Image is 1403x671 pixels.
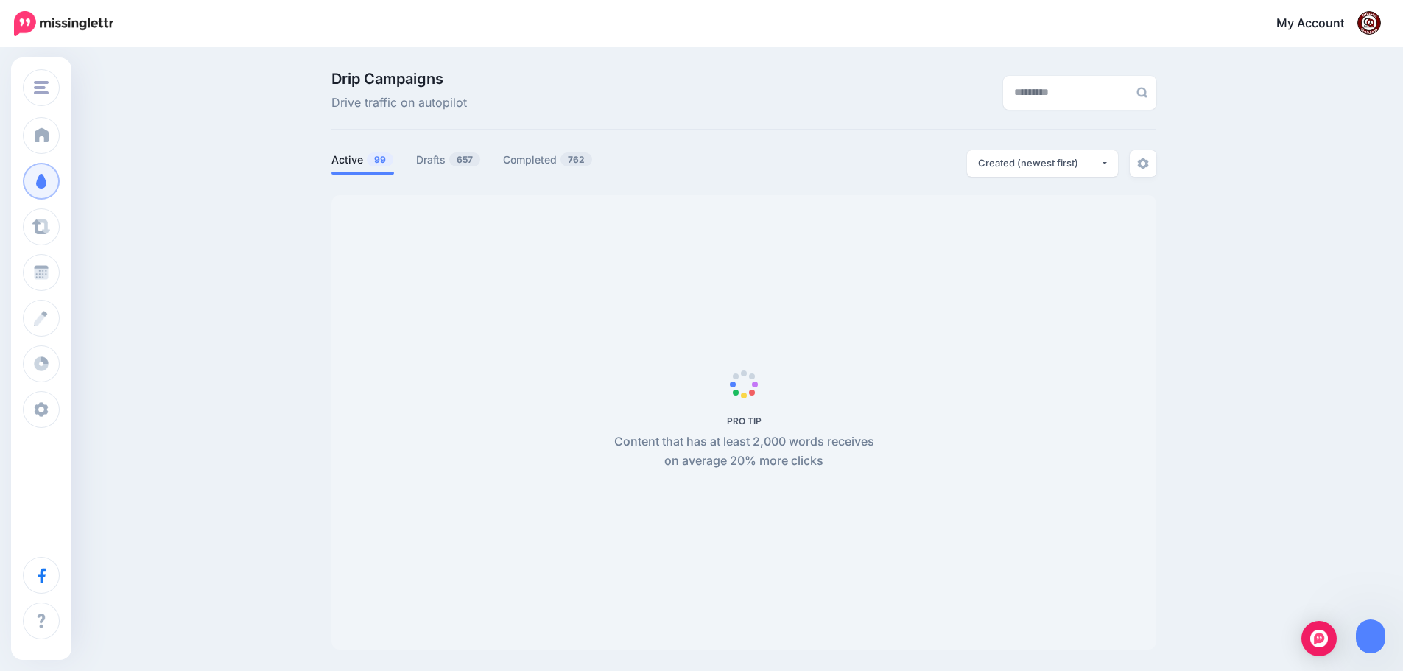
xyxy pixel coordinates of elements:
span: Drip Campaigns [331,71,467,86]
span: 657 [449,152,480,166]
img: Missinglettr [14,11,113,36]
img: settings-grey.png [1137,158,1149,169]
div: Created (newest first) [978,156,1100,170]
img: menu.png [34,81,49,94]
p: Content that has at least 2,000 words receives on average 20% more clicks [606,432,882,471]
div: Open Intercom Messenger [1301,621,1337,656]
span: 99 [367,152,393,166]
a: Drafts657 [416,151,481,169]
span: 762 [560,152,592,166]
a: Completed762 [503,151,593,169]
a: My Account [1262,6,1381,42]
a: Active99 [331,151,394,169]
img: search-grey-6.png [1136,87,1147,98]
button: Created (newest first) [967,150,1118,177]
h5: PRO TIP [606,415,882,426]
span: Drive traffic on autopilot [331,94,467,113]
